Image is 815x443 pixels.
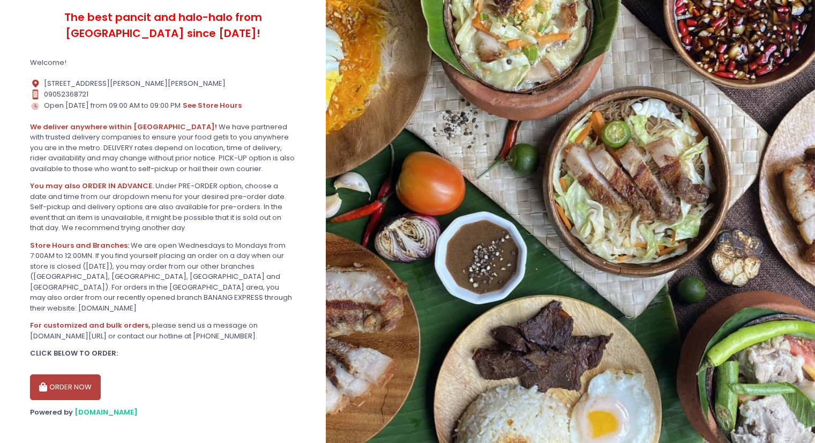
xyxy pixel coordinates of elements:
[30,320,150,330] b: For customized and bulk orders,
[30,78,296,89] div: [STREET_ADDRESS][PERSON_NAME][PERSON_NAME]
[30,181,296,233] div: Under PRE-ORDER option, choose a date and time from our dropdown menu for your desired pre-order ...
[182,100,242,112] button: see store hours
[30,122,217,132] b: We deliver anywhere within [GEOGRAPHIC_DATA]!
[30,181,154,191] b: You may also ORDER IN ADVANCE.
[30,57,296,68] div: Welcome!
[30,240,296,314] div: We are open Wednesdays to Mondays from 7:00AM to 12:00MN. If you find yourself placing an order o...
[30,320,296,341] div: please send us a message on [DOMAIN_NAME][URL] or contact our hotline at [PHONE_NUMBER].
[30,348,296,359] div: CLICK BELOW TO ORDER:
[30,1,296,50] div: The best pancit and halo-halo from [GEOGRAPHIC_DATA] since [DATE]!
[30,240,129,250] b: Store Hours and Branches:
[30,122,296,174] div: We have partnered with trusted delivery companies to ensure your food gets to you anywhere you ar...
[30,89,296,100] div: 09052368721
[30,100,296,112] div: Open [DATE] from 09:00 AM to 09:00 PM
[30,407,296,418] div: Powered by
[30,374,101,400] button: ORDER NOW
[74,407,138,417] a: [DOMAIN_NAME]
